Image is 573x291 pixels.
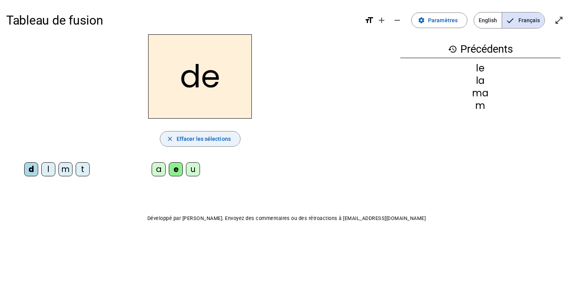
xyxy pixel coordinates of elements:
[169,162,183,176] div: e
[400,101,561,110] div: m
[364,16,374,25] mat-icon: format_size
[502,12,545,28] span: Français
[554,16,564,25] mat-icon: open_in_full
[152,162,166,176] div: a
[400,64,561,73] div: le
[393,16,402,25] mat-icon: remove
[166,135,173,142] mat-icon: close
[551,12,567,28] button: Entrer en plein écran
[418,17,425,24] mat-icon: settings
[177,134,231,144] span: Effacer les sélections
[389,12,405,28] button: Diminuer la taille de la police
[76,162,90,176] div: t
[186,162,200,176] div: u
[474,12,545,28] mat-button-toggle-group: Language selection
[400,89,561,98] div: ma
[474,12,502,28] span: English
[400,41,561,58] h3: Précédents
[377,16,386,25] mat-icon: add
[374,12,389,28] button: Augmenter la taille de la police
[41,162,55,176] div: l
[6,8,358,33] h1: Tableau de fusion
[24,162,38,176] div: d
[411,12,467,28] button: Paramètres
[448,44,457,54] mat-icon: history
[428,16,458,25] span: Paramètres
[6,214,567,223] p: Développé par [PERSON_NAME]. Envoyez des commentaires ou des rétroactions à [EMAIL_ADDRESS][DOMAI...
[160,131,241,147] button: Effacer les sélections
[148,34,252,119] h2: de
[400,76,561,85] div: la
[58,162,73,176] div: m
